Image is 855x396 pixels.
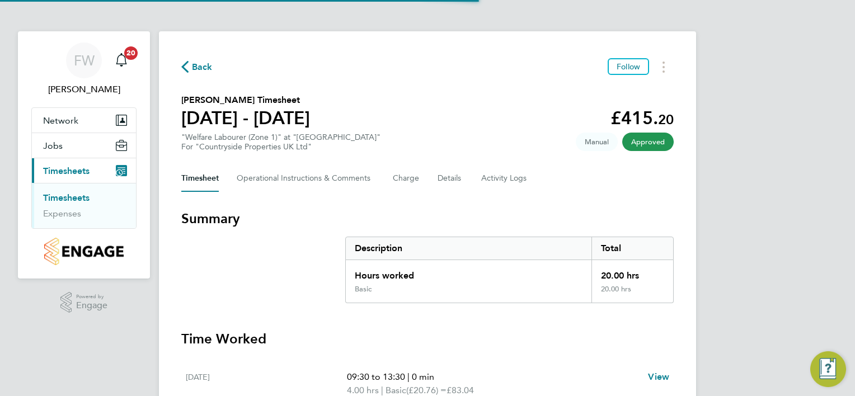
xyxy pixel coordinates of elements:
[438,165,463,192] button: Details
[393,165,420,192] button: Charge
[124,46,138,60] span: 20
[608,58,649,75] button: Follow
[648,371,669,382] span: View
[181,142,380,152] div: For "Countryside Properties UK Ltd"
[345,237,674,303] div: Summary
[181,210,674,228] h3: Summary
[31,238,137,265] a: Go to home page
[32,183,136,228] div: Timesheets
[591,260,673,285] div: 20.00 hrs
[347,385,379,395] span: 4.00 hrs
[192,60,213,74] span: Back
[447,385,474,395] span: £83.04
[481,165,528,192] button: Activity Logs
[347,371,405,382] span: 09:30 to 13:30
[346,237,591,260] div: Description
[576,133,618,151] span: This timesheet was manually created.
[18,31,150,279] nav: Main navigation
[31,43,137,96] a: FW[PERSON_NAME]
[32,108,136,133] button: Network
[412,371,434,382] span: 0 min
[407,371,410,382] span: |
[648,370,669,384] a: View
[591,237,673,260] div: Total
[76,301,107,310] span: Engage
[76,292,107,301] span: Powered by
[43,140,63,151] span: Jobs
[381,385,383,395] span: |
[43,166,90,176] span: Timesheets
[617,62,640,72] span: Follow
[60,292,108,313] a: Powered byEngage
[110,43,133,78] a: 20
[44,238,123,265] img: countryside-properties-logo-retina.png
[181,60,213,74] button: Back
[43,192,90,203] a: Timesheets
[346,260,591,285] div: Hours worked
[181,165,219,192] button: Timesheet
[810,351,846,387] button: Engage Resource Center
[237,165,375,192] button: Operational Instructions & Comments
[181,93,310,107] h2: [PERSON_NAME] Timesheet
[181,330,674,348] h3: Time Worked
[181,107,310,129] h1: [DATE] - [DATE]
[181,133,380,152] div: "Welfare Labourer (Zone 1)" at "[GEOGRAPHIC_DATA]"
[355,285,372,294] div: Basic
[31,83,137,96] span: Frank Watson
[43,208,81,219] a: Expenses
[32,133,136,158] button: Jobs
[591,285,673,303] div: 20.00 hrs
[32,158,136,183] button: Timesheets
[658,111,674,128] span: 20
[43,115,78,126] span: Network
[622,133,674,151] span: This timesheet has been approved.
[654,58,674,76] button: Timesheets Menu
[406,385,447,395] span: (£20.76) =
[74,53,95,68] span: FW
[610,107,674,129] app-decimal: £415.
